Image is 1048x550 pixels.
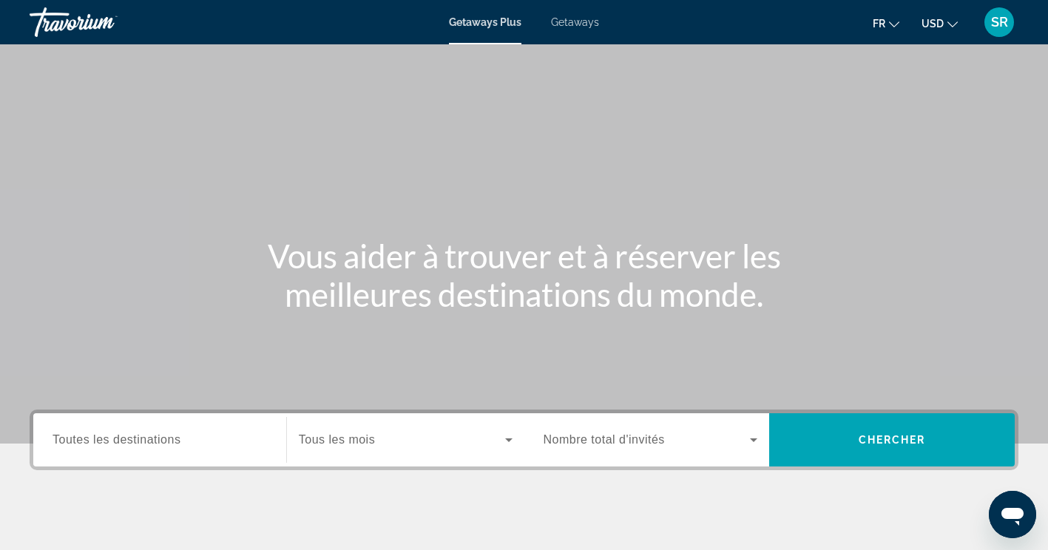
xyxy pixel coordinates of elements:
span: Tous les mois [299,433,375,446]
span: Nombre total d'invités [544,433,665,446]
button: Chercher [769,413,1015,466]
iframe: Bouton de lancement de la fenêtre de messagerie [989,491,1036,538]
button: Change language [873,13,899,34]
span: Chercher [859,434,926,446]
h1: Vous aider à trouver et à réserver les meilleures destinations du monde. [247,237,802,313]
span: SR [991,15,1008,30]
a: Travorium [30,3,178,41]
button: Change currency [922,13,958,34]
span: fr [873,18,885,30]
span: Toutes les destinations [53,433,180,446]
span: USD [922,18,944,30]
a: Getaways [551,16,599,28]
div: Search widget [33,413,1015,466]
button: User Menu [980,7,1018,38]
a: Getaways Plus [449,16,521,28]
